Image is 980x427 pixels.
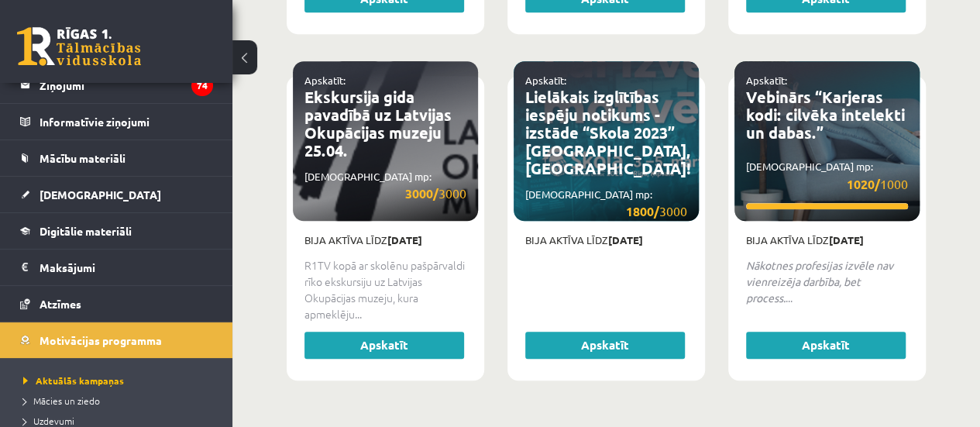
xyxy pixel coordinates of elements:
span: Motivācijas programma [40,333,162,347]
p: [DEMOGRAPHIC_DATA] mp: [304,169,466,204]
a: Atzīmes [20,286,213,322]
span: 3000 [626,201,687,221]
a: Ekskursija gida pavadībā uz Latvijas Okupācijas muzeju 25.04. [304,87,452,160]
p: Bija aktīva līdz [746,232,908,248]
a: Mācies un ziedo [23,394,217,408]
span: Atzīmes [40,297,81,311]
a: Apskatīt [304,332,464,360]
a: Vebinārs “Karjeras kodi: cilvēka intelekti un dabas.” [746,87,905,143]
a: Apskatīt: [746,74,787,87]
strong: 1800/ [626,203,659,219]
p: Bija aktīva līdz [304,232,466,248]
a: Rīgas 1. Tālmācības vidusskola [17,27,141,66]
a: Maksājumi [20,250,213,285]
span: Digitālie materiāli [40,224,132,238]
a: Ziņojumi74 [20,67,213,103]
span: 3000 [405,184,466,203]
strong: 1020/ [847,176,880,192]
span: Uzdevumi [23,415,74,427]
a: Motivācijas programma [20,322,213,358]
em: Nākotnes profesijas izvēle nav vienreizēja darbība, bet process. [746,258,893,305]
a: Apskatīt [746,332,906,360]
span: [DEMOGRAPHIC_DATA] [40,188,161,201]
a: Informatīvie ziņojumi [20,104,213,139]
i: 74 [191,75,213,96]
legend: Ziņojumi [40,67,213,103]
p: R1TV kopā ar skolēnu pašpārvaldi rīko ekskursiju uz Latvijas Okupācijas muzeju, kura apmeklēju... [304,257,466,322]
strong: [DATE] [387,233,422,246]
span: Mācību materiāli [40,151,126,165]
a: [DEMOGRAPHIC_DATA] [20,177,213,212]
a: Apskatīt: [304,74,346,87]
p: ... [746,257,908,306]
strong: 3000/ [405,185,438,201]
a: Digitālie materiāli [20,213,213,249]
span: Aktuālās kampaņas [23,374,124,387]
span: Mācies un ziedo [23,394,100,407]
a: Aktuālās kampaņas [23,374,217,387]
span: 1000 [847,174,908,194]
a: Apskatīt: [525,74,566,87]
p: Bija aktīva līdz [525,232,687,248]
a: Mācību materiāli [20,140,213,176]
legend: Maksājumi [40,250,213,285]
strong: [DATE] [608,233,643,246]
a: Apskatīt [525,332,685,360]
strong: [DATE] [829,233,864,246]
p: [DEMOGRAPHIC_DATA] mp: [746,159,908,194]
legend: Informatīvie ziņojumi [40,104,213,139]
a: Lielākais izglītības iespēju notikums - izstāde “Skola 2023” [GEOGRAPHIC_DATA], [GEOGRAPHIC_DATA]! [525,87,690,178]
p: [DEMOGRAPHIC_DATA] mp: [525,187,687,222]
